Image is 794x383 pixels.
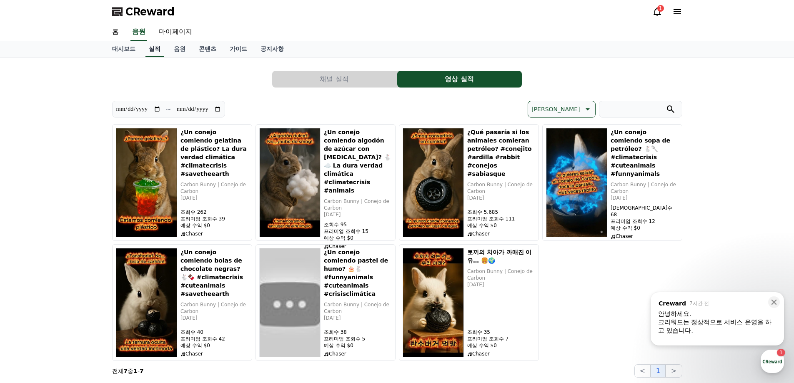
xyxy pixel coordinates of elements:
p: 예상 수익 $0 [611,225,679,231]
p: [PERSON_NAME] [531,103,580,115]
strong: 7 [140,368,144,374]
span: 1 [85,264,88,270]
p: 예상 수익 $0 [180,342,248,349]
p: 예상 수익 $0 [180,222,248,229]
button: 토끼의 치아가 까매진 이유… 🍔🌍 토끼의 치아가 까매진 이유… 🍔🌍 Carbon Bunny | Conejo de Carbon [DATE] 조회수 35 프리미엄 조회수 7 예상... [399,244,539,361]
p: 조회수 38 [324,329,392,335]
p: Chaser [324,243,392,250]
p: [DATE] [180,315,248,321]
button: 영상 실적 [397,71,522,88]
span: 설정 [129,277,139,283]
p: 프리미엄 조회수 15 [324,228,392,235]
p: Carbon Bunny | Conejo de Carbon [324,301,392,315]
p: Carbon Bunny | Conejo de Carbon [180,181,248,195]
a: CReward [112,5,175,18]
h5: 토끼의 치아가 까매진 이유… 🍔🌍 [467,248,535,265]
p: 프리미엄 조회수 39 [180,215,248,222]
p: 조회수 5,685 [467,209,535,215]
button: ¿Qué pasaría si los animales comieran petróleo? #conejito #ardilla #rabbit #conejos #sabiasque ¿Q... [399,124,539,241]
button: ¿Un conejo comiendo gelatina de plástico? La dura verdad climática #climatecrisis #savetheearth ¿... [112,124,252,241]
p: 예상 수익 $0 [324,235,392,241]
a: 음원 [167,41,192,57]
p: [DATE] [180,195,248,201]
p: [DATE] [611,195,679,201]
p: 예상 수익 $0 [467,222,535,229]
img: 토끼의 치아가 까매진 이유… 🍔🌍 [403,248,464,357]
h5: ¿Un conejo comiendo bolas de chocolate negras? 🐇🍫 #climatecrisis #cuteanimals #savetheearth [180,248,248,298]
p: 전체 중 - [112,367,144,375]
p: [DATE] [324,315,392,321]
p: [DATE] [324,211,392,218]
a: 1대화 [55,264,108,285]
button: 채널 실적 [272,71,397,88]
p: 프리미엄 조회수 42 [180,335,248,342]
button: ¿Un conejo comiendo algodón de azúcar con smog? 🐇☁️ La dura verdad climática #climatecrisis #anim... [255,124,396,241]
p: [DATE] [467,281,535,288]
p: Chaser [180,350,248,357]
img: ¿Un conejo comiendo algodón de azúcar con smog? 🐇☁️ La dura verdad climática #climatecrisis #animals [259,128,321,237]
p: [DATE] [467,195,535,201]
p: Chaser [467,230,535,237]
p: Chaser [467,350,535,357]
p: Chaser [324,350,392,357]
button: [PERSON_NAME] [528,101,595,118]
img: ¿Un conejo comiendo pastel de humo? 🎂🐇 #funnyanimals #cuteanimals #crisisclimática [259,248,321,357]
img: ¿Un conejo comiendo sopa de petróleo? 🐇🥄 #climatecrisis #cuteanimals #funnyanimals [546,128,607,237]
button: ¿Un conejo comiendo bolas de chocolate negras? 🐇🍫 #climatecrisis #cuteanimals #savetheearth ¿Un c... [112,244,252,361]
a: 설정 [108,264,160,285]
a: 가이드 [223,41,254,57]
p: 조회수 35 [467,329,535,335]
a: 마이페이지 [152,23,199,41]
p: 프리미엄 조회수 7 [467,335,535,342]
button: ¿Un conejo comiendo pastel de humo? 🎂🐇 #funnyanimals #cuteanimals #crisisclimática ¿Un conejo com... [255,244,396,361]
p: 예상 수익 $0 [467,342,535,349]
p: 프리미엄 조회수 5 [324,335,392,342]
p: Carbon Bunny | Conejo de Carbon [467,268,535,281]
p: ~ [166,104,171,114]
span: 홈 [26,277,31,283]
a: 공지사항 [254,41,291,57]
a: 홈 [105,23,125,41]
button: > [666,364,682,378]
p: [DEMOGRAPHIC_DATA]수 68 [611,205,679,218]
p: Carbon Bunny | Conejo de Carbon [324,198,392,211]
strong: 1 [133,368,138,374]
p: Chaser [180,230,248,237]
img: ¿Qué pasaría si los animales comieran petróleo? #conejito #ardilla #rabbit #conejos #sabiasque [403,128,464,237]
h5: ¿Un conejo comiendo sopa de petróleo? 🐇🥄 #climatecrisis #cuteanimals #funnyanimals [611,128,679,178]
a: 1 [652,7,662,17]
a: 콘텐츠 [192,41,223,57]
p: 프리미엄 조회수 12 [611,218,679,225]
p: 프리미엄 조회수 111 [467,215,535,222]
button: ¿Un conejo comiendo sopa de petróleo? 🐇🥄 #climatecrisis #cuteanimals #funnyanimals ¿Un conejo com... [542,124,682,241]
a: 홈 [3,264,55,285]
strong: 7 [124,368,128,374]
div: 1 [657,5,664,12]
p: 조회수 95 [324,221,392,228]
p: 예상 수익 $0 [324,342,392,349]
h5: ¿Qué pasaría si los animales comieran petróleo? #conejito #ardilla #rabbit #conejos #sabiasque [467,128,535,178]
h5: ¿Un conejo comiendo gelatina de plástico? La dura verdad climática #climatecrisis #savetheearth [180,128,248,178]
p: Chaser [611,233,679,240]
span: CReward [125,5,175,18]
a: 음원 [130,23,147,41]
a: 대시보드 [105,41,142,57]
p: Carbon Bunny | Conejo de Carbon [611,181,679,195]
p: Carbon Bunny | Conejo de Carbon [467,181,535,195]
img: ¿Un conejo comiendo gelatina de plástico? La dura verdad climática #climatecrisis #savetheearth [116,128,177,237]
button: < [634,364,651,378]
span: 대화 [76,277,86,284]
a: 실적 [145,41,164,57]
h5: ¿Un conejo comiendo pastel de humo? 🎂🐇 #funnyanimals #cuteanimals #crisisclimática [324,248,392,298]
img: ¿Un conejo comiendo bolas de chocolate negras? 🐇🍫 #climatecrisis #cuteanimals #savetheearth [116,248,177,357]
h5: ¿Un conejo comiendo algodón de azúcar con [MEDICAL_DATA]? 🐇☁️ La dura verdad climática #climatecr... [324,128,392,195]
p: 조회수 40 [180,329,248,335]
button: 1 [651,364,666,378]
p: Carbon Bunny | Conejo de Carbon [180,301,248,315]
p: 조회수 262 [180,209,248,215]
